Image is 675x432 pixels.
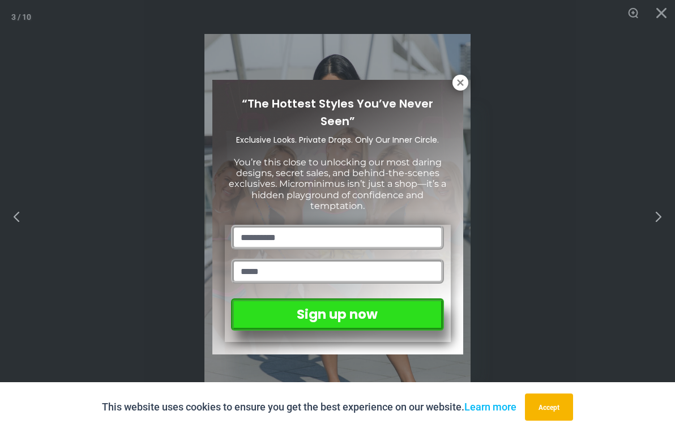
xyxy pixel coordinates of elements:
button: Close [452,75,468,91]
span: “The Hottest Styles You’ve Never Seen” [242,96,433,129]
span: Exclusive Looks. Private Drops. Only Our Inner Circle. [236,134,439,146]
span: You’re this close to unlocking our most daring designs, secret sales, and behind-the-scenes exclu... [229,157,446,211]
button: Sign up now [231,298,443,331]
a: Learn more [464,401,516,413]
button: Accept [525,393,573,421]
p: This website uses cookies to ensure you get the best experience on our website. [102,399,516,416]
